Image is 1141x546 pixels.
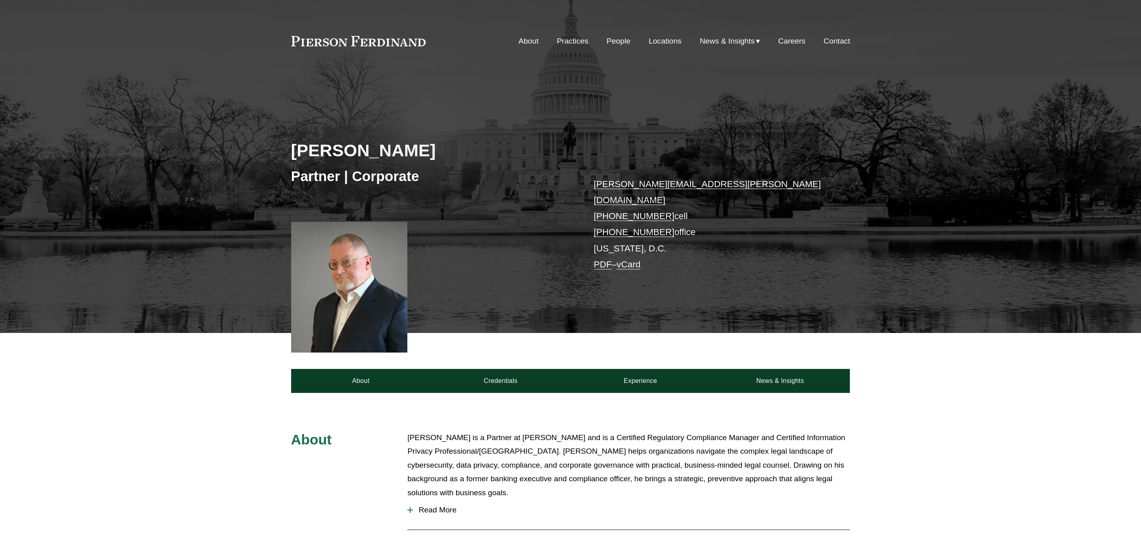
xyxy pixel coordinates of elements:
a: [PHONE_NUMBER] [594,227,675,237]
a: Careers [778,34,805,49]
a: Experience [571,369,710,393]
a: About [518,34,538,49]
p: [PERSON_NAME] is a Partner at [PERSON_NAME] and is a Certified Regulatory Compliance Manager and ... [407,431,850,500]
a: [PERSON_NAME][EMAIL_ADDRESS][PERSON_NAME][DOMAIN_NAME] [594,179,821,205]
a: Contact [824,34,850,49]
a: Practices [557,34,588,49]
a: folder dropdown [700,34,760,49]
span: Read More [413,506,850,514]
a: News & Insights [710,369,850,393]
h3: Partner | Corporate [291,167,571,185]
a: About [291,369,431,393]
a: PDF [594,259,612,269]
a: [PHONE_NUMBER] [594,211,675,221]
a: People [607,34,631,49]
a: Credentials [431,369,571,393]
p: cell office [US_STATE], D.C. – [594,176,827,273]
a: vCard [617,259,641,269]
span: News & Insights [700,34,755,48]
a: Locations [649,34,681,49]
span: About [291,432,332,447]
h2: [PERSON_NAME] [291,140,571,161]
button: Read More [407,500,850,520]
